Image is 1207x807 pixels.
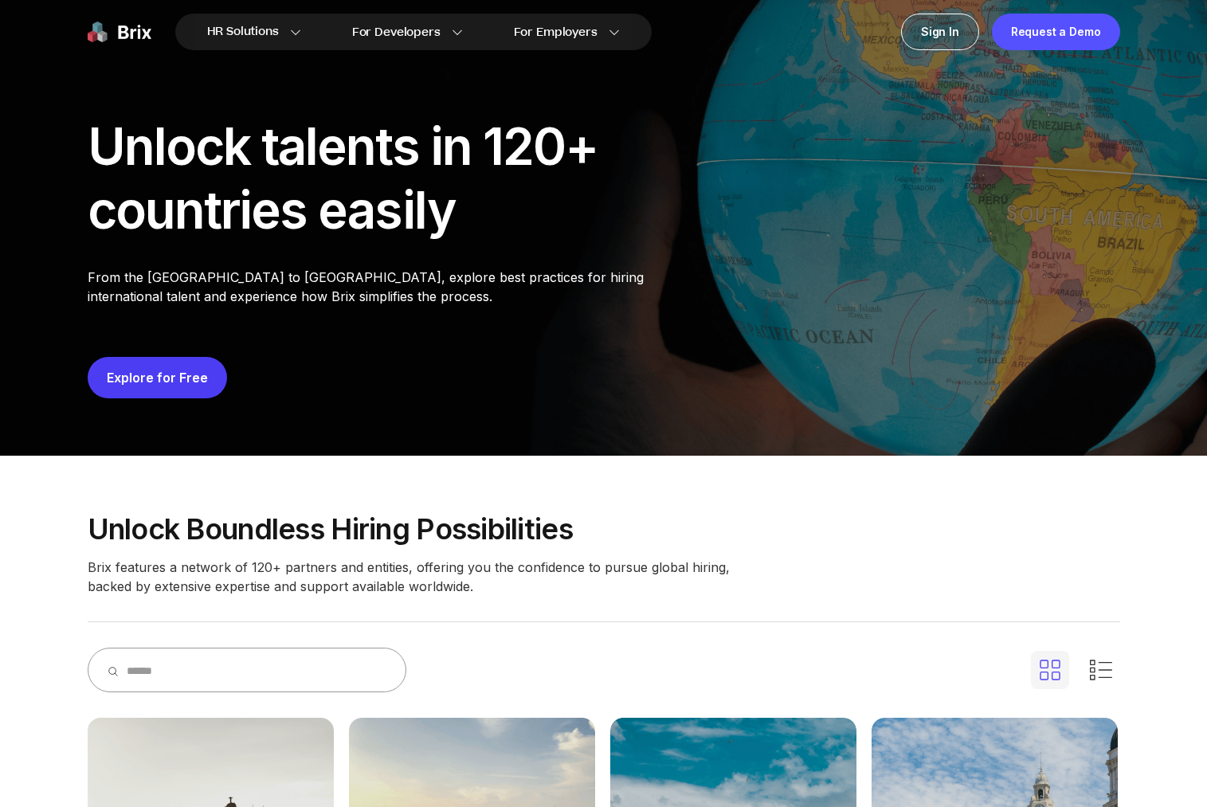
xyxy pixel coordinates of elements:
[88,513,1120,545] p: Unlock boundless hiring possibilities
[352,24,441,41] span: For Developers
[88,268,701,306] p: From the [GEOGRAPHIC_DATA] to [GEOGRAPHIC_DATA], explore best practices for hiring international ...
[107,370,208,386] a: Explore for Free
[88,115,701,242] div: Unlock talents in 120+ countries easily
[901,14,979,50] a: Sign In
[207,19,279,45] span: HR Solutions
[514,24,598,41] span: For Employers
[88,558,741,596] p: Brix features a network of 120+ partners and entities, offering you the confidence to pursue glob...
[88,357,227,398] button: Explore for Free
[992,14,1120,50] a: Request a Demo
